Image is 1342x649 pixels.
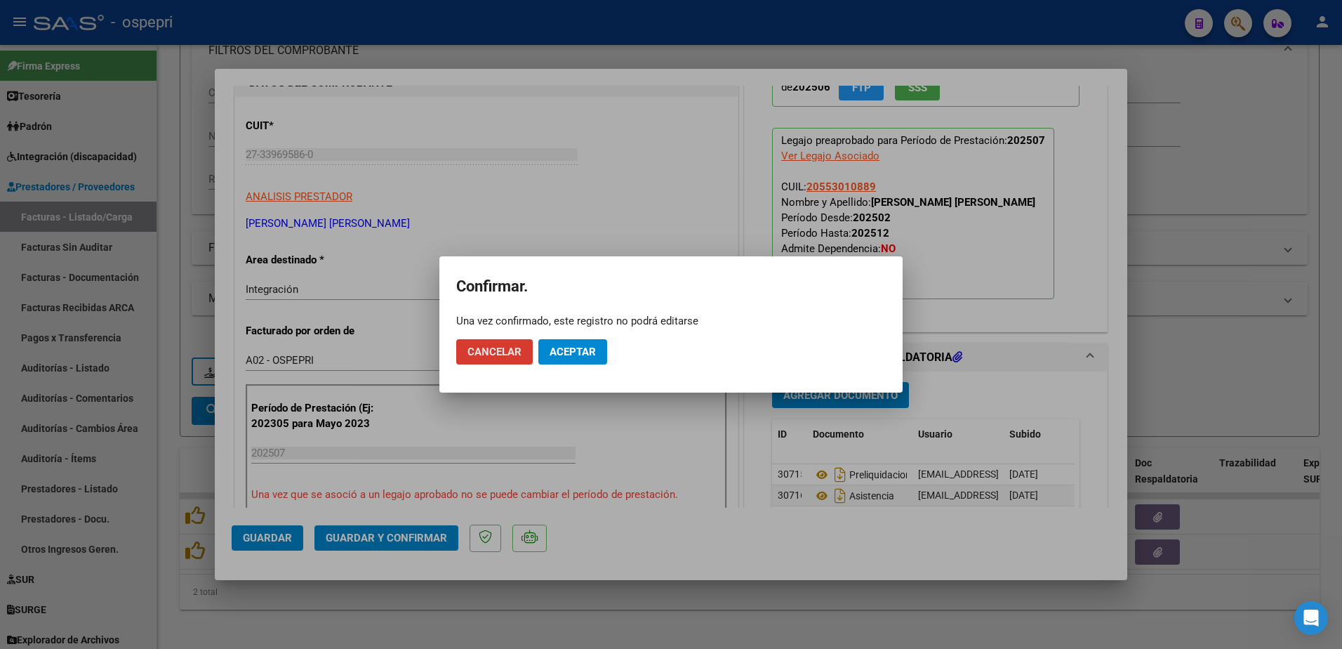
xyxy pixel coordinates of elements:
[456,273,886,300] h2: Confirmar.
[467,346,521,358] span: Cancelar
[456,314,886,328] div: Una vez confirmado, este registro no podrá editarse
[1294,601,1328,635] div: Open Intercom Messenger
[550,346,596,358] span: Aceptar
[456,339,533,365] button: Cancelar
[538,339,607,365] button: Aceptar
